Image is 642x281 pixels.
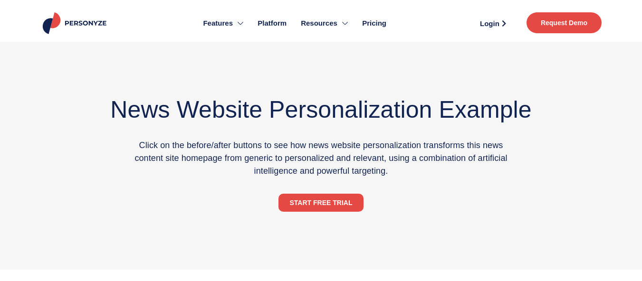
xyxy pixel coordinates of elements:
span: Pricing [362,18,386,29]
a: Features [196,5,250,42]
span: Features [203,18,233,29]
span: Platform [258,18,287,29]
img: Personyze logo [41,12,111,34]
span: Login [480,20,499,27]
span: Request Demo [541,19,587,26]
a: Resources [294,5,355,42]
span: START FREE TRIAL [290,199,353,206]
h2: News Website Personalization Example [85,95,557,125]
a: Request Demo [527,12,602,33]
a: Platform [250,5,294,42]
a: START FREE TRIAL [278,194,364,212]
p: Click on the before/after buttons to see how news website personalization transforms this news co... [126,139,517,178]
a: Login [469,16,517,30]
a: Pricing [355,5,393,42]
span: Resources [301,18,337,29]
